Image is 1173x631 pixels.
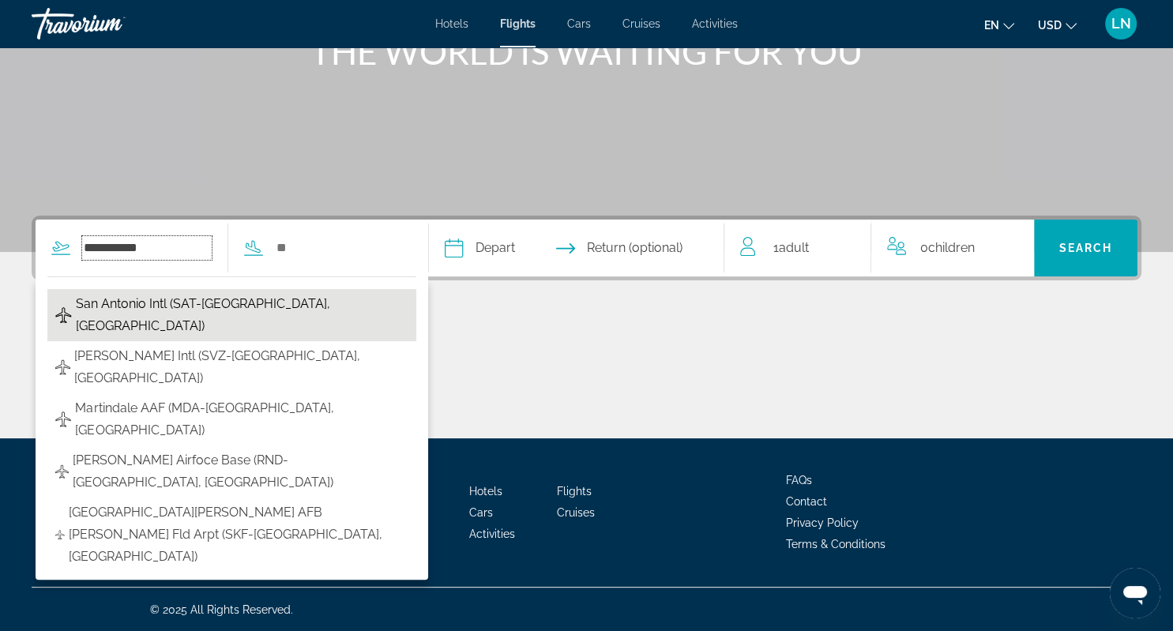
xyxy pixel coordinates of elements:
[47,498,416,572] button: [GEOGRAPHIC_DATA][PERSON_NAME] AFB [PERSON_NAME] Fld Arpt (SKF-[GEOGRAPHIC_DATA], [GEOGRAPHIC_DATA])
[1038,19,1062,32] span: USD
[291,31,883,72] h1: THE WORLD IS WAITING FOR YOU
[47,341,416,393] button: [PERSON_NAME] Intl (SVZ-[GEOGRAPHIC_DATA], [GEOGRAPHIC_DATA])
[928,240,975,255] span: Children
[786,495,827,508] a: Contact
[779,240,809,255] span: Adult
[1110,568,1160,618] iframe: Button to launch messaging window
[76,293,408,337] span: San Antonio Intl (SAT-[GEOGRAPHIC_DATA], [GEOGRAPHIC_DATA])
[74,345,408,389] span: [PERSON_NAME] Intl (SVZ-[GEOGRAPHIC_DATA], [GEOGRAPHIC_DATA])
[587,237,682,259] span: Return (optional)
[73,449,408,494] span: [PERSON_NAME] Airfoce Base (RND-[GEOGRAPHIC_DATA], [GEOGRAPHIC_DATA])
[984,13,1014,36] button: Change language
[1038,13,1077,36] button: Change currency
[567,17,591,30] a: Cars
[47,289,416,341] button: San Antonio Intl (SAT-[GEOGRAPHIC_DATA], [GEOGRAPHIC_DATA])
[36,220,1137,276] div: Search widget
[1100,7,1141,40] button: User Menu
[786,538,885,550] a: Terms & Conditions
[469,485,502,498] a: Hotels
[469,506,493,519] a: Cars
[622,17,660,30] a: Cruises
[1059,242,1113,254] span: Search
[47,393,416,445] button: Martindale AAF (MDA-[GEOGRAPHIC_DATA], [GEOGRAPHIC_DATA])
[32,3,190,44] a: Travorium
[469,528,515,540] a: Activities
[1111,16,1131,32] span: LN
[692,17,738,30] a: Activities
[984,19,999,32] span: en
[724,220,1034,276] button: Travelers: 1 adult, 0 children
[920,237,975,259] span: 0
[556,220,682,276] button: Select return date
[445,220,515,276] button: Select depart date
[435,17,468,30] a: Hotels
[75,397,408,441] span: Martindale AAF (MDA-[GEOGRAPHIC_DATA], [GEOGRAPHIC_DATA])
[150,603,293,616] span: © 2025 All Rights Reserved.
[773,237,809,259] span: 1
[1034,220,1137,276] button: Search
[557,506,595,519] a: Cruises
[69,501,408,568] span: [GEOGRAPHIC_DATA][PERSON_NAME] AFB [PERSON_NAME] Fld Arpt (SKF-[GEOGRAPHIC_DATA], [GEOGRAPHIC_DATA])
[786,516,859,529] a: Privacy Policy
[557,485,592,498] a: Flights
[47,445,416,498] button: [PERSON_NAME] Airfoce Base (RND-[GEOGRAPHIC_DATA], [GEOGRAPHIC_DATA])
[786,474,812,486] a: FAQs
[500,17,536,30] a: Flights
